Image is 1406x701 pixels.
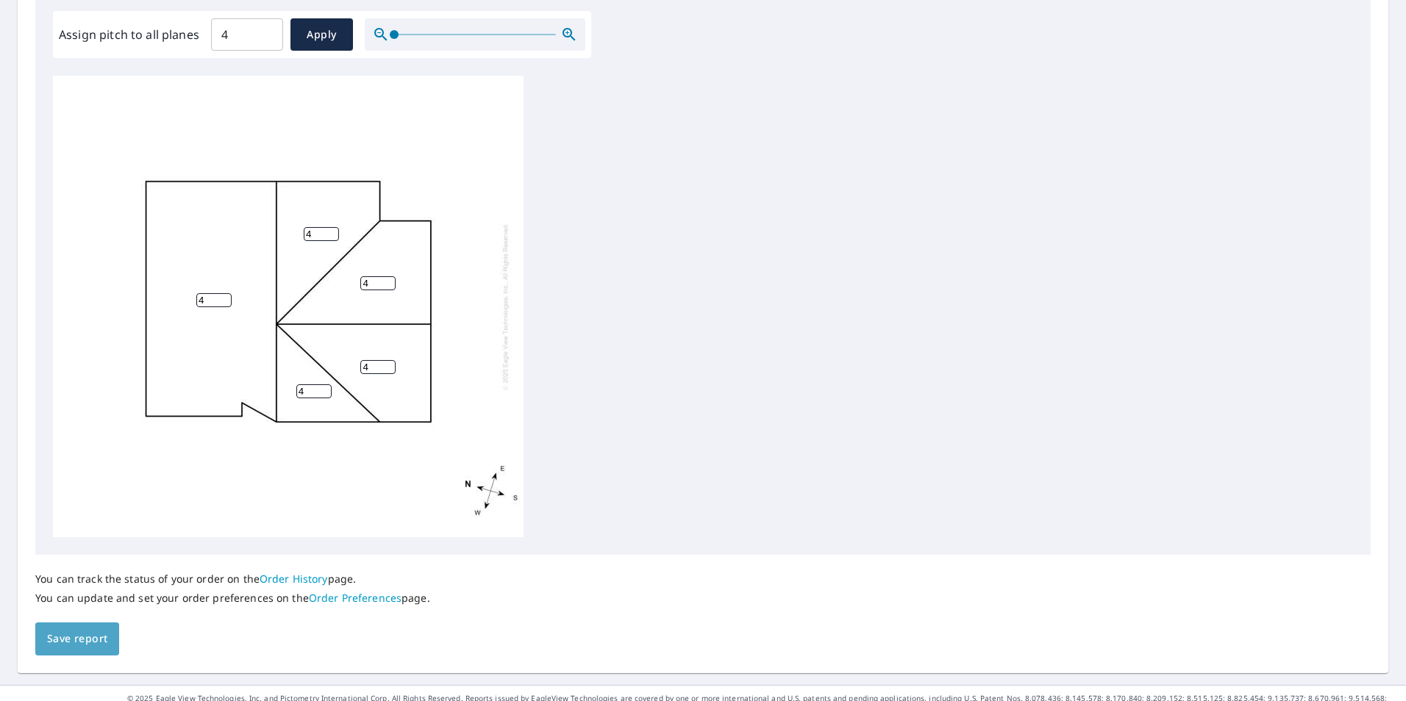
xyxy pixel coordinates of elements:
[35,572,430,586] p: You can track the status of your order on the page.
[302,26,341,44] span: Apply
[35,592,430,605] p: You can update and set your order preferences on the page.
[59,26,199,43] label: Assign pitch to all planes
[309,591,402,605] a: Order Preferences
[290,18,353,51] button: Apply
[211,14,283,55] input: 00.0
[35,622,119,655] button: Save report
[47,630,107,648] span: Save report
[260,572,328,586] a: Order History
